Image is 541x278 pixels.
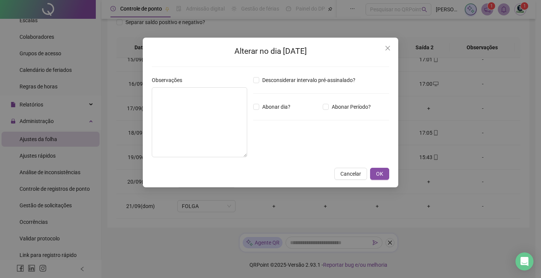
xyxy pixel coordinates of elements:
[376,170,383,178] span: OK
[385,45,391,51] span: close
[329,103,374,111] span: Abonar Período?
[259,76,358,84] span: Desconsiderar intervalo pré-assinalado?
[515,252,533,270] div: Open Intercom Messenger
[340,170,361,178] span: Cancelar
[152,76,187,84] label: Observações
[334,168,367,180] button: Cancelar
[152,45,389,58] h2: Alterar no dia [DATE]
[259,103,293,111] span: Abonar dia?
[370,168,389,180] button: OK
[382,42,394,54] button: Close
